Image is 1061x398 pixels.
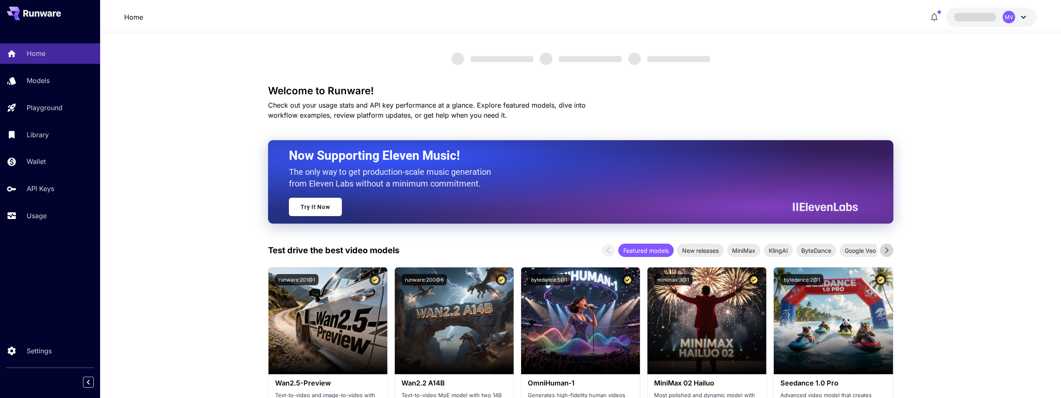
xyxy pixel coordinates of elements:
[727,244,760,257] div: MiniMax
[369,274,381,285] button: Certified Model – Vetted for best performance and includes a commercial license.
[528,274,571,285] button: bytedance:5@1
[774,267,893,374] img: alt
[268,244,399,257] p: Test drive the best video models
[27,346,52,356] p: Settings
[268,85,893,97] h3: Welcome to Runware!
[618,244,674,257] div: Featured models
[496,274,507,285] button: Certified Model – Vetted for best performance and includes a commercial license.
[521,267,640,374] img: alt
[840,244,881,257] div: Google Veo
[268,267,387,374] img: alt
[27,103,63,113] p: Playground
[289,166,497,189] p: The only way to get production-scale music generation from Eleven Labs without a minimum commitment.
[27,184,54,194] p: API Keys
[677,246,724,255] span: New releases
[946,8,1037,27] button: MV
[618,246,674,255] span: Featured models
[727,246,760,255] span: MiniMax
[83,377,94,388] button: Collapse sidebar
[124,12,143,22] a: Home
[395,267,514,374] img: alt
[840,246,881,255] span: Google Veo
[780,274,823,285] button: bytedance:2@1
[796,246,836,255] span: ByteDance
[654,379,760,387] h3: MiniMax 02 Hailuo
[289,148,852,164] h2: Now Supporting Eleven Music!
[27,130,49,140] p: Library
[27,76,50,86] p: Models
[1003,11,1015,23] div: MV
[748,274,760,285] button: Certified Model – Vetted for best performance and includes a commercial license.
[275,379,381,387] h3: Wan2.5-Preview
[27,48,45,58] p: Home
[647,267,766,374] img: alt
[401,379,507,387] h3: Wan2.2 A14B
[654,274,692,285] button: minimax:3@1
[528,379,633,387] h3: OmniHuman‑1
[27,211,47,221] p: Usage
[27,156,46,166] p: Wallet
[677,244,724,257] div: New releases
[764,246,793,255] span: KlingAI
[401,274,447,285] button: runware:200@6
[289,198,342,216] a: Try It Now
[796,244,836,257] div: ByteDance
[622,274,633,285] button: Certified Model – Vetted for best performance and includes a commercial license.
[89,375,100,390] div: Collapse sidebar
[764,244,793,257] div: KlingAI
[124,12,143,22] nav: breadcrumb
[875,274,886,285] button: Certified Model – Vetted for best performance and includes a commercial license.
[275,274,319,285] button: runware:201@1
[268,101,586,119] span: Check out your usage stats and API key performance at a glance. Explore featured models, dive int...
[780,379,886,387] h3: Seedance 1.0 Pro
